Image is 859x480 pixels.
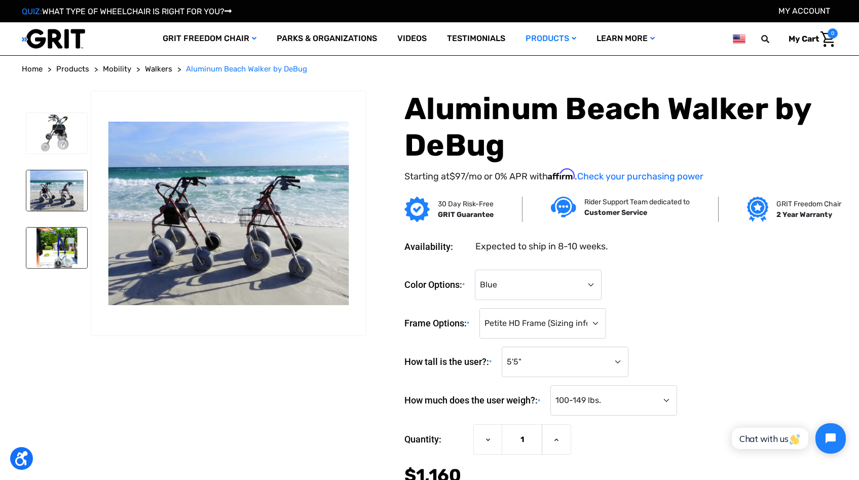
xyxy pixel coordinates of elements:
a: Videos [387,22,437,55]
p: Starting at /mo or 0% APR with . [404,169,837,183]
a: Account [778,6,830,16]
img: GRIT All-Terrain Wheelchair and Mobility Equipment [22,28,85,49]
img: Cart [820,31,835,47]
img: Aluminum Beach Walker by DeBug [26,170,87,211]
a: GRIT Freedom Chair [153,22,267,55]
h1: Aluminum Beach Walker by DeBug [404,91,837,164]
span: 0 [828,28,838,39]
span: Products [56,64,89,73]
span: My Cart [789,34,819,44]
p: Rider Support Team dedicated to [584,197,690,207]
span: Walkers [145,64,172,73]
label: Color Options: [404,270,470,301]
img: us.png [733,32,745,45]
a: Home [22,63,43,75]
input: Search [766,28,781,50]
dt: Availability: [404,240,468,253]
span: Affirm [548,169,575,180]
a: Cart with 0 items [781,28,838,50]
a: Aluminum Beach Walker by DeBug [186,63,307,75]
img: Aluminum Beach Walker by DeBug [91,122,366,305]
span: Home [22,64,43,73]
span: Mobility [103,64,131,73]
strong: 2 Year Warranty [776,210,832,219]
a: Testimonials [437,22,515,55]
img: Grit freedom [747,197,768,222]
label: How much does the user weigh?: [404,385,545,416]
nav: Breadcrumb [22,63,838,75]
a: QUIZ:WHAT TYPE OF WHEELCHAIR IS RIGHT FOR YOU? [22,7,232,16]
a: Parks & Organizations [267,22,387,55]
label: Frame Options: [404,308,474,339]
p: 30 Day Risk-Free [438,199,494,209]
a: Walkers [145,63,172,75]
p: GRIT Freedom Chair [776,199,841,209]
a: Check your purchasing power - Learn more about Affirm Financing (opens in modal) [577,171,703,182]
strong: Customer Service [584,208,647,217]
a: Products [56,63,89,75]
img: Aluminum Beach Walker by DeBug [26,113,87,154]
label: How tall is the user?: [404,347,497,378]
img: Customer service [551,197,576,217]
label: Quantity: [404,424,468,455]
img: Aluminum Beach Walker by DeBug [26,228,87,268]
iframe: Tidio Chat [721,415,854,462]
a: Learn More [586,22,665,55]
span: Aluminum Beach Walker by DeBug [186,64,307,73]
span: QUIZ: [22,7,42,16]
dd: Expected to ship in 8-10 weeks. [475,240,608,253]
a: Products [515,22,586,55]
img: GRIT Guarantee [404,197,430,222]
span: $97 [450,171,465,182]
a: Mobility [103,63,131,75]
strong: GRIT Guarantee [438,210,494,219]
